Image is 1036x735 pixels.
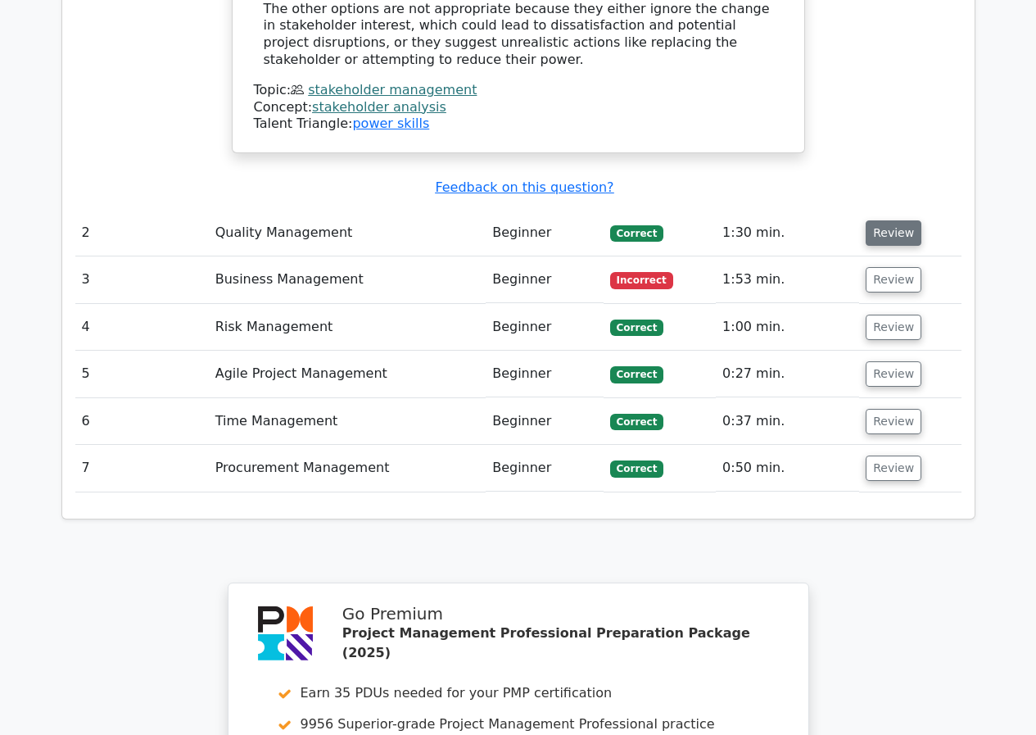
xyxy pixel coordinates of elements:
button: Review [866,361,921,387]
td: 2 [75,210,209,256]
a: stakeholder management [308,82,477,98]
span: Correct [610,225,663,242]
td: 4 [75,304,209,351]
button: Review [866,220,921,246]
td: Beginner [486,351,604,397]
a: power skills [352,116,429,131]
td: Time Management [209,398,486,445]
button: Review [866,409,921,434]
td: Business Management [209,256,486,303]
span: Correct [610,320,663,336]
td: 0:37 min. [716,398,859,445]
td: Procurement Management [209,445,486,492]
td: Beginner [486,445,604,492]
span: Correct [610,414,663,430]
td: 5 [75,351,209,397]
td: Quality Management [209,210,486,256]
td: Beginner [486,398,604,445]
span: Correct [610,366,663,383]
td: 0:27 min. [716,351,859,397]
td: 3 [75,256,209,303]
td: Agile Project Management [209,351,486,397]
a: stakeholder analysis [312,99,446,115]
button: Review [866,267,921,293]
div: Talent Triangle: [254,82,783,133]
td: Beginner [486,256,604,303]
td: 1:53 min. [716,256,859,303]
td: Risk Management [209,304,486,351]
button: Review [866,456,921,481]
td: 7 [75,445,209,492]
div: Topic: [254,82,783,99]
td: Beginner [486,210,604,256]
div: Concept: [254,99,783,116]
td: 0:50 min. [716,445,859,492]
span: Incorrect [610,272,673,288]
td: Beginner [486,304,604,351]
td: 1:30 min. [716,210,859,256]
td: 6 [75,398,209,445]
td: 1:00 min. [716,304,859,351]
button: Review [866,315,921,340]
span: Correct [610,461,663,477]
a: Feedback on this question? [435,179,613,195]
